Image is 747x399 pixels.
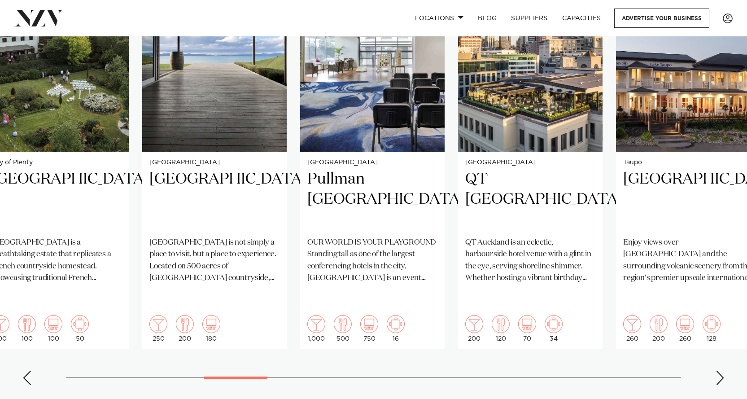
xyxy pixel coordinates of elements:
[202,315,220,342] div: 180
[614,9,709,28] a: Advertise your business
[71,315,89,342] div: 50
[703,315,721,333] img: meeting.png
[623,315,641,333] img: cocktail.png
[202,315,220,333] img: theatre.png
[408,9,471,28] a: Locations
[676,315,694,342] div: 260
[149,237,280,284] p: [GEOGRAPHIC_DATA] is not simply a place to visit, but a place to experience. Located on 500 acres...
[492,315,510,342] div: 120
[465,237,595,284] p: QT Auckland is an eclectic, harbourside hotel venue with a glint in the eye, serving shoreline sh...
[44,315,62,333] img: theatre.png
[149,315,167,342] div: 250
[44,315,62,342] div: 100
[14,10,63,26] img: nzv-logo.png
[518,315,536,342] div: 70
[307,315,325,342] div: 1,000
[18,315,36,333] img: dining.png
[360,315,378,333] img: theatre.png
[387,315,405,342] div: 16
[623,315,641,342] div: 260
[471,9,504,28] a: BLOG
[387,315,405,333] img: meeting.png
[71,315,89,333] img: meeting.png
[545,315,563,333] img: meeting.png
[149,169,280,230] h2: [GEOGRAPHIC_DATA]
[504,9,555,28] a: SUPPLIERS
[176,315,194,333] img: dining.png
[334,315,352,342] div: 500
[149,315,167,333] img: cocktail.png
[650,315,668,333] img: dining.png
[334,315,352,333] img: dining.png
[492,315,510,333] img: dining.png
[307,169,437,230] h2: Pullman [GEOGRAPHIC_DATA]
[307,159,437,166] small: [GEOGRAPHIC_DATA]
[307,237,437,284] p: OUR WORLD IS YOUR PLAYGROUND Standing tall as one of the largest conferencing hotels in the city,...
[465,315,483,333] img: cocktail.png
[518,315,536,333] img: theatre.png
[465,159,595,166] small: [GEOGRAPHIC_DATA]
[307,315,325,333] img: cocktail.png
[545,315,563,342] div: 34
[676,315,694,333] img: theatre.png
[555,9,608,28] a: Capacities
[703,315,721,342] div: 128
[18,315,36,342] div: 100
[176,315,194,342] div: 200
[465,315,483,342] div: 200
[650,315,668,342] div: 200
[149,159,280,166] small: [GEOGRAPHIC_DATA]
[360,315,378,342] div: 750
[465,169,595,230] h2: QT [GEOGRAPHIC_DATA]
